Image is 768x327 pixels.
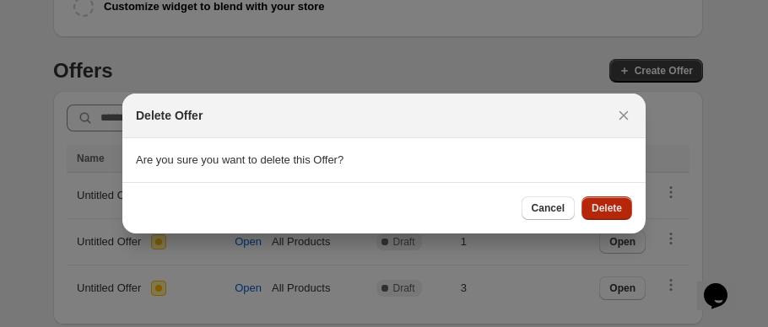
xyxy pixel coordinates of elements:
[136,107,203,124] h2: Delete Offer
[522,196,575,220] button: Cancel
[592,201,622,215] span: Delete
[581,196,632,220] button: Delete
[136,152,632,169] p: Are you sure you want to delete this Offer?
[532,201,565,215] span: Cancel
[612,104,635,127] button: Close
